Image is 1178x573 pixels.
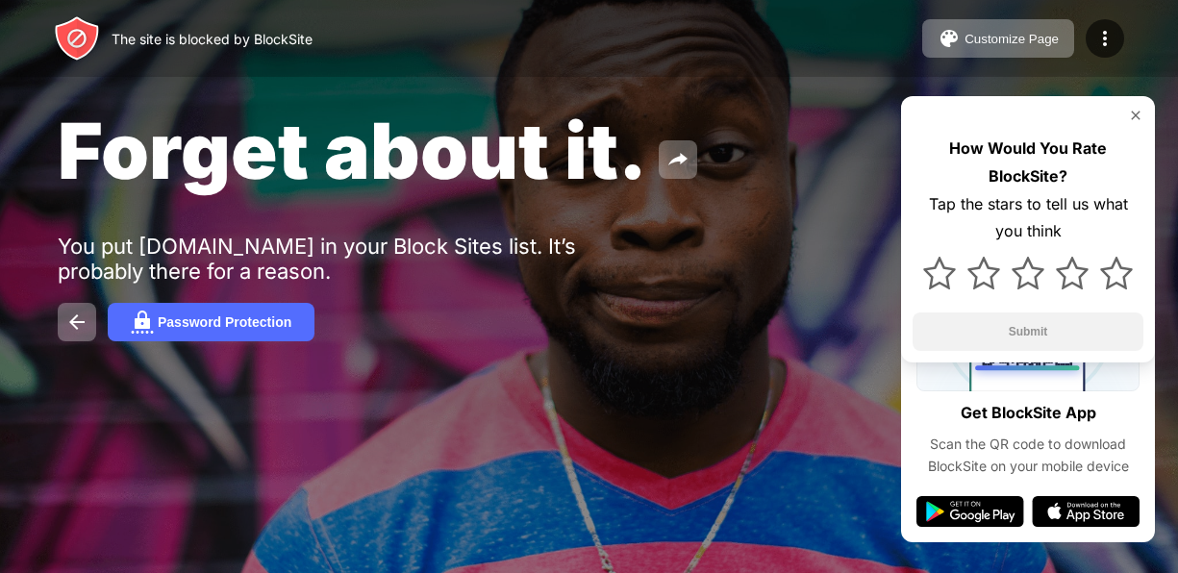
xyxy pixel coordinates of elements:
div: Password Protection [158,314,291,330]
img: app-store.svg [1032,496,1140,527]
img: star.svg [1012,257,1044,289]
img: share.svg [666,148,689,171]
img: star.svg [1056,257,1089,289]
div: Customize Page [965,32,1059,46]
div: Scan the QR code to download BlockSite on your mobile device [916,434,1140,477]
img: star.svg [967,257,1000,289]
button: Customize Page [922,19,1074,58]
div: How Would You Rate BlockSite? [913,135,1143,190]
div: The site is blocked by BlockSite [112,31,313,47]
div: Tap the stars to tell us what you think [913,190,1143,246]
img: pallet.svg [938,27,961,50]
img: star.svg [1100,257,1133,289]
img: star.svg [923,257,956,289]
img: google-play.svg [916,496,1024,527]
span: Forget about it. [58,104,647,197]
iframe: Banner [58,331,513,551]
img: menu-icon.svg [1093,27,1116,50]
div: You put [DOMAIN_NAME] in your Block Sites list. It’s probably there for a reason. [58,234,652,284]
img: header-logo.svg [54,15,100,62]
button: Password Protection [108,303,314,341]
button: Submit [913,312,1143,351]
img: back.svg [65,311,88,334]
img: rate-us-close.svg [1128,108,1143,123]
img: password.svg [131,311,154,334]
